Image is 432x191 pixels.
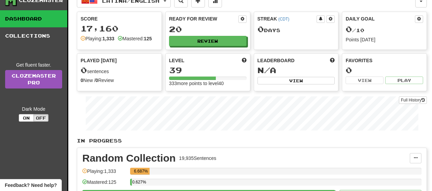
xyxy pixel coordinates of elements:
[5,182,57,189] span: Open feedback widget
[81,57,117,64] span: Played [DATE]
[77,137,427,144] p: In Progress
[81,77,158,84] div: New / Review
[346,57,423,64] div: Favorites
[132,168,150,175] div: 6.687%
[399,96,427,104] button: Full History
[19,114,34,122] button: On
[385,77,423,84] button: Play
[257,25,335,34] div: Day s
[257,77,335,84] button: View
[81,66,158,75] div: sentences
[82,179,127,190] div: Mastered: 125
[169,80,247,87] div: 333 more points to level 40
[82,168,127,179] div: Playing: 1,333
[242,57,247,64] span: Score more points to level up
[169,25,247,33] div: 20
[330,57,335,64] span: This week in points, UTC
[179,155,216,162] div: 19,935 Sentences
[102,36,114,41] strong: 1,333
[257,24,264,34] span: 0
[118,35,152,42] div: Mastered:
[278,17,289,22] a: (CDT)
[81,35,114,42] div: Playing:
[346,36,423,43] div: Points [DATE]
[257,65,276,75] span: N/A
[5,70,62,88] a: ClozemasterPro
[257,15,317,22] div: Streak
[81,15,158,22] div: Score
[346,24,352,34] span: 0
[5,106,62,112] div: Dark Mode
[144,36,152,41] strong: 125
[169,57,184,64] span: Level
[346,15,415,23] div: Daily Goal
[82,153,176,163] div: Random Collection
[81,24,158,33] div: 17,160
[169,15,238,22] div: Ready for Review
[346,66,423,74] div: 0
[346,27,364,33] span: / 10
[257,57,295,64] span: Leaderboard
[33,114,48,122] button: Off
[81,78,83,83] strong: 0
[346,77,384,84] button: View
[96,78,98,83] strong: 0
[169,36,247,46] button: Review
[169,66,247,74] div: 39
[5,62,62,68] div: Get fluent faster.
[81,65,87,75] span: 0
